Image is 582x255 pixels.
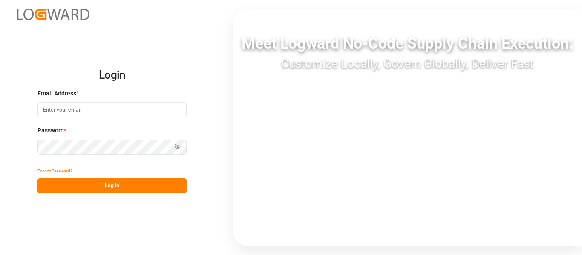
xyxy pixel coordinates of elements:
[37,102,187,117] input: Enter your email
[37,163,72,178] button: Forgot Password?
[17,9,89,20] img: Logward_new_orange.png
[37,126,64,135] span: Password
[233,32,582,55] div: Meet Logward No-Code Supply Chain Execution:
[37,89,76,98] span: Email Address
[233,55,582,73] div: Customize Locally, Govern Globally, Deliver Fast
[37,62,187,89] h2: Login
[37,178,187,193] button: Log In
